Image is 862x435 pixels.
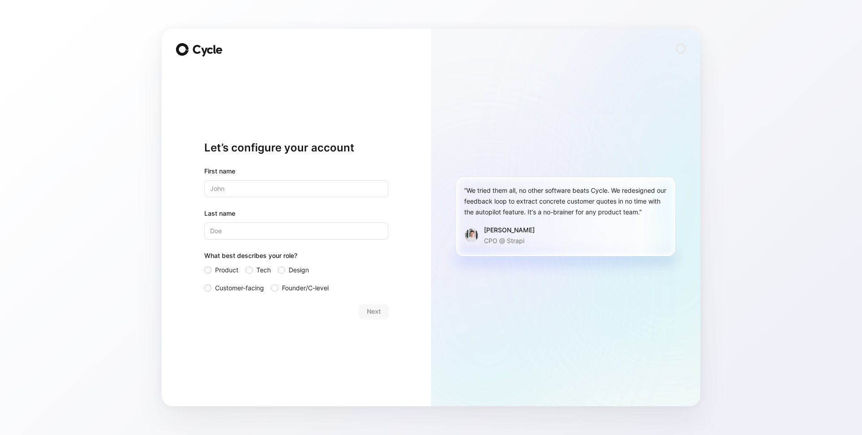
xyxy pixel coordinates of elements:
[204,141,388,155] h1: Let’s configure your account
[282,283,329,293] span: Founder/C-level
[484,225,535,235] div: [PERSON_NAME]
[204,222,388,240] input: Doe
[204,180,388,197] input: John
[204,208,388,219] label: Last name
[484,235,535,246] p: CPO @ Strapi
[215,265,238,275] span: Product
[256,265,271,275] span: Tech
[464,185,667,217] div: “We tried them all, no other software beats Cycle. We redesigned our feedback loop to extract con...
[204,166,388,177] div: First name
[289,265,309,275] span: Design
[215,283,264,293] span: Customer-facing
[204,250,388,265] div: What best describes your role?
